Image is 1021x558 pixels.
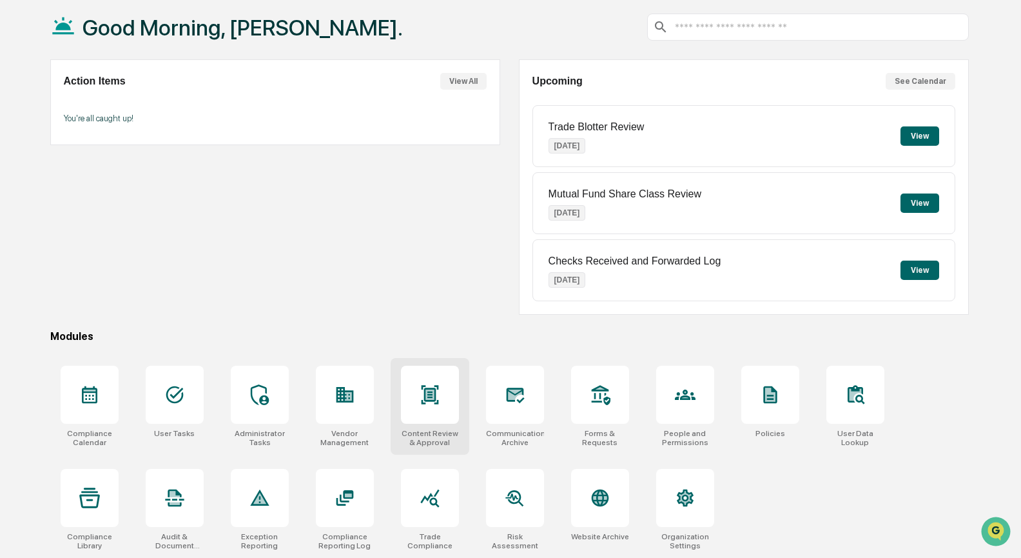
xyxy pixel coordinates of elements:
[8,157,88,181] a: 🖐️Preclearance
[549,121,645,133] p: Trade Blotter Review
[64,114,487,123] p: You're all caught up!
[26,163,83,175] span: Preclearance
[26,187,81,200] span: Data Lookup
[549,188,701,200] p: Mutual Fund Share Class Review
[154,429,195,438] div: User Tasks
[13,99,36,122] img: 1746055101610-c473b297-6a78-478c-a979-82029cc54cd1
[13,164,23,174] div: 🖐️
[91,218,156,228] a: Powered byPylon
[486,532,544,550] div: Risk Assessment
[549,272,586,288] p: [DATE]
[106,163,160,175] span: Attestations
[532,75,583,87] h2: Upcoming
[13,27,235,48] p: How can we help?
[656,532,714,550] div: Organization Settings
[83,15,403,41] h1: Good Morning, [PERSON_NAME].
[401,532,459,550] div: Trade Compliance
[316,429,374,447] div: Vendor Management
[486,429,544,447] div: Communications Archive
[316,532,374,550] div: Compliance Reporting Log
[900,261,939,280] button: View
[401,429,459,447] div: Content Review & Approval
[900,126,939,146] button: View
[886,73,955,90] button: See Calendar
[61,532,119,550] div: Compliance Library
[146,532,204,550] div: Audit & Document Logs
[549,205,586,221] p: [DATE]
[8,182,86,205] a: 🔎Data Lookup
[61,429,119,447] div: Compliance Calendar
[219,103,235,118] button: Start new chat
[13,188,23,199] div: 🔎
[571,429,629,447] div: Forms & Requests
[549,138,586,154] p: [DATE]
[88,157,165,181] a: 🗄️Attestations
[980,515,1015,550] iframe: Open customer support
[900,194,939,213] button: View
[93,164,104,174] div: 🗄️
[44,112,163,122] div: We're available if you need us!
[656,429,714,447] div: People and Permissions
[231,429,289,447] div: Administrator Tasks
[44,99,211,112] div: Start new chat
[440,73,487,90] button: View All
[549,255,721,267] p: Checks Received and Forwarded Log
[755,429,785,438] div: Policies
[128,219,156,228] span: Pylon
[50,330,969,343] div: Modules
[571,532,629,541] div: Website Archive
[826,429,884,447] div: User Data Lookup
[64,75,126,87] h2: Action Items
[231,532,289,550] div: Exception Reporting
